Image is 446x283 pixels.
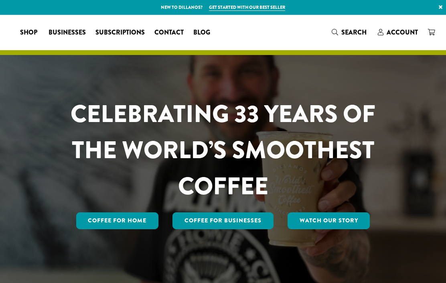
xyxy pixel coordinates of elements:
[193,28,210,38] span: Blog
[76,212,159,229] a: Coffee for Home
[95,28,145,38] span: Subscriptions
[49,28,86,38] span: Businesses
[327,26,373,39] a: Search
[154,28,184,38] span: Contact
[20,28,37,38] span: Shop
[288,212,370,229] a: Watch Our Story
[15,26,44,39] a: Shop
[60,96,386,204] h1: CELEBRATING 33 YEARS OF THE WORLD’S SMOOTHEST COFFEE
[387,28,418,37] span: Account
[341,28,367,37] span: Search
[209,4,285,11] a: Get started with our best seller
[172,212,274,229] a: Coffee For Businesses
